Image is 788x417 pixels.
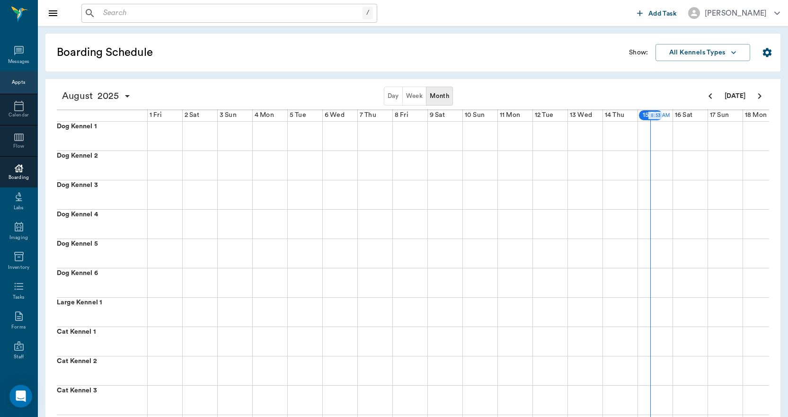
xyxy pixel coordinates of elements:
div: Dog Kennel 5 [57,239,147,268]
div: 11 Mon [498,109,522,121]
div: Dog Kennel 4 [57,210,147,239]
div: Forms [11,324,26,331]
span: August [60,89,95,103]
div: 8 Fri [393,109,410,121]
div: Appts [12,79,25,86]
div: Labs [14,204,24,212]
div: 16 Sat [673,109,694,121]
div: Imaging [9,234,28,241]
button: All Kennels Types [655,44,750,62]
div: Dog Kennel 3 [57,180,147,209]
div: 7 Thu [358,109,378,121]
div: 3 Sun [218,109,239,121]
div: Inventory [8,264,29,271]
h5: Boarding Schedule [57,45,305,60]
div: 12 Tue [533,109,555,121]
button: Next page [750,87,769,106]
div: 5 Tue [288,109,308,121]
button: Close drawer [44,4,62,23]
div: 17 Sun [708,109,731,121]
div: 9 Sat [428,109,447,121]
div: [PERSON_NAME] [705,8,767,19]
div: 13 Wed [568,109,594,121]
div: Dog Kennel 2 [57,151,147,180]
button: Previous page [701,87,720,106]
p: Show: [629,48,648,57]
button: Week [402,87,427,106]
div: Open Intercom Messenger [9,385,32,408]
div: 6 Wed [323,109,346,121]
div: 4 Mon [253,109,276,121]
div: Dog Kennel 6 [57,268,147,297]
button: Month [426,87,453,106]
div: Large Kennel 1 [57,298,147,327]
div: / [363,7,373,19]
div: Cat Kennel 2 [57,356,147,385]
div: 18 Mon [743,109,769,121]
div: Dog Kennel 1 [57,122,147,151]
button: August2025 [57,87,136,106]
button: [PERSON_NAME] [681,4,788,22]
div: Cat Kennel 1 [57,327,147,356]
button: Add Task [633,4,681,22]
button: Day [384,87,403,106]
button: [DATE] [720,87,750,106]
div: Messages [8,58,30,65]
input: Search [99,7,363,20]
div: 15 Fri [638,109,664,121]
div: 2 Sat [183,109,201,121]
div: Tasks [13,294,25,301]
div: 1 Fri [148,109,164,121]
div: 14 Thu [603,109,626,121]
div: 10 Sun [463,109,487,121]
div: Staff [14,354,24,361]
span: 2025 [95,89,122,103]
div: Cat Kennel 3 [57,386,147,415]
